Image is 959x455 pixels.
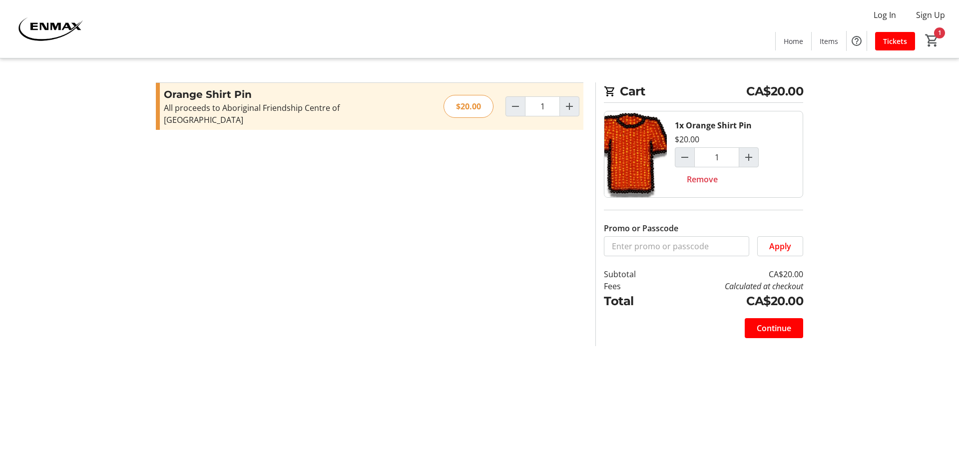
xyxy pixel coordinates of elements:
span: Sign Up [916,9,945,21]
input: Enter promo or passcode [604,236,749,256]
button: Cart [923,31,941,49]
span: Home [784,36,803,46]
span: Remove [687,173,718,185]
span: Log In [874,9,896,21]
input: Orange Shirt Pin Quantity [694,147,739,167]
button: Remove [675,169,730,189]
button: Help [847,31,867,51]
span: Items [820,36,838,46]
span: Continue [757,322,791,334]
span: CA$20.00 [746,82,803,100]
button: Increment by one [560,97,579,116]
button: Sign Up [908,7,953,23]
label: Promo or Passcode [604,222,678,234]
td: Total [604,292,662,310]
img: Orange Shirt Pin [604,111,667,197]
input: Orange Shirt Pin Quantity [525,96,560,116]
button: Decrement by one [506,97,525,116]
div: All proceeds to Aboriginal Friendship Centre of [GEOGRAPHIC_DATA] [164,102,382,126]
button: Log In [866,7,904,23]
button: Decrement by one [675,148,694,167]
button: Apply [757,236,803,256]
span: Apply [769,240,791,252]
div: $20.00 [444,95,493,118]
img: ENMAX 's Logo [6,4,95,54]
button: Continue [745,318,803,338]
td: Subtotal [604,268,662,280]
span: Tickets [883,36,907,46]
td: CA$20.00 [662,268,803,280]
h3: Orange Shirt Pin [164,87,382,102]
div: 1x Orange Shirt Pin [675,119,752,131]
a: Home [776,32,811,50]
div: $20.00 [675,133,699,145]
a: Items [812,32,846,50]
button: Increment by one [739,148,758,167]
td: CA$20.00 [662,292,803,310]
h2: Cart [604,82,803,103]
a: Tickets [875,32,915,50]
td: Calculated at checkout [662,280,803,292]
td: Fees [604,280,662,292]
